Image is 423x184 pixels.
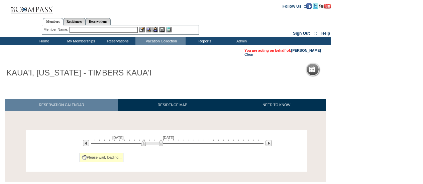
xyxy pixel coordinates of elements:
[5,99,118,111] a: RESERVATION CALENDAR
[112,136,124,140] span: [DATE]
[318,67,369,72] h5: Reservation Calendar
[186,37,222,45] td: Reports
[83,140,89,146] img: Previous
[306,4,312,8] a: Become our fan on Facebook
[321,31,330,36] a: Help
[118,99,227,111] a: RESIDENCE MAP
[163,136,174,140] span: [DATE]
[313,3,318,9] img: Follow us on Twitter
[82,155,87,160] img: spinner2.gif
[314,31,317,36] span: ::
[63,18,86,25] a: Residences
[319,4,331,8] a: Subscribe to our YouTube Channel
[80,153,124,162] div: Please wait, loading...
[306,3,312,9] img: Become our fan on Facebook
[86,18,111,25] a: Reservations
[43,18,63,25] a: Members
[43,27,69,32] div: Member Name:
[244,48,321,52] span: You are acting on behalf of:
[62,37,99,45] td: My Memberships
[291,48,321,52] a: [PERSON_NAME]
[152,27,158,32] img: Impersonate
[139,27,145,32] img: b_edit.gif
[159,27,165,32] img: Reservations
[135,37,186,45] td: Vacation Collection
[227,99,326,111] a: NEED TO KNOW
[99,37,135,45] td: Reservations
[283,3,306,9] td: Follow Us ::
[5,67,153,78] h1: KAUA'I, [US_STATE] - TIMBERS KAUA'I
[166,27,172,32] img: b_calculator.gif
[319,4,331,9] img: Subscribe to our YouTube Channel
[244,52,253,56] a: Clear
[222,37,259,45] td: Admin
[313,4,318,8] a: Follow us on Twitter
[25,37,62,45] td: Home
[266,140,272,146] img: Next
[293,31,310,36] a: Sign Out
[146,27,151,32] img: View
